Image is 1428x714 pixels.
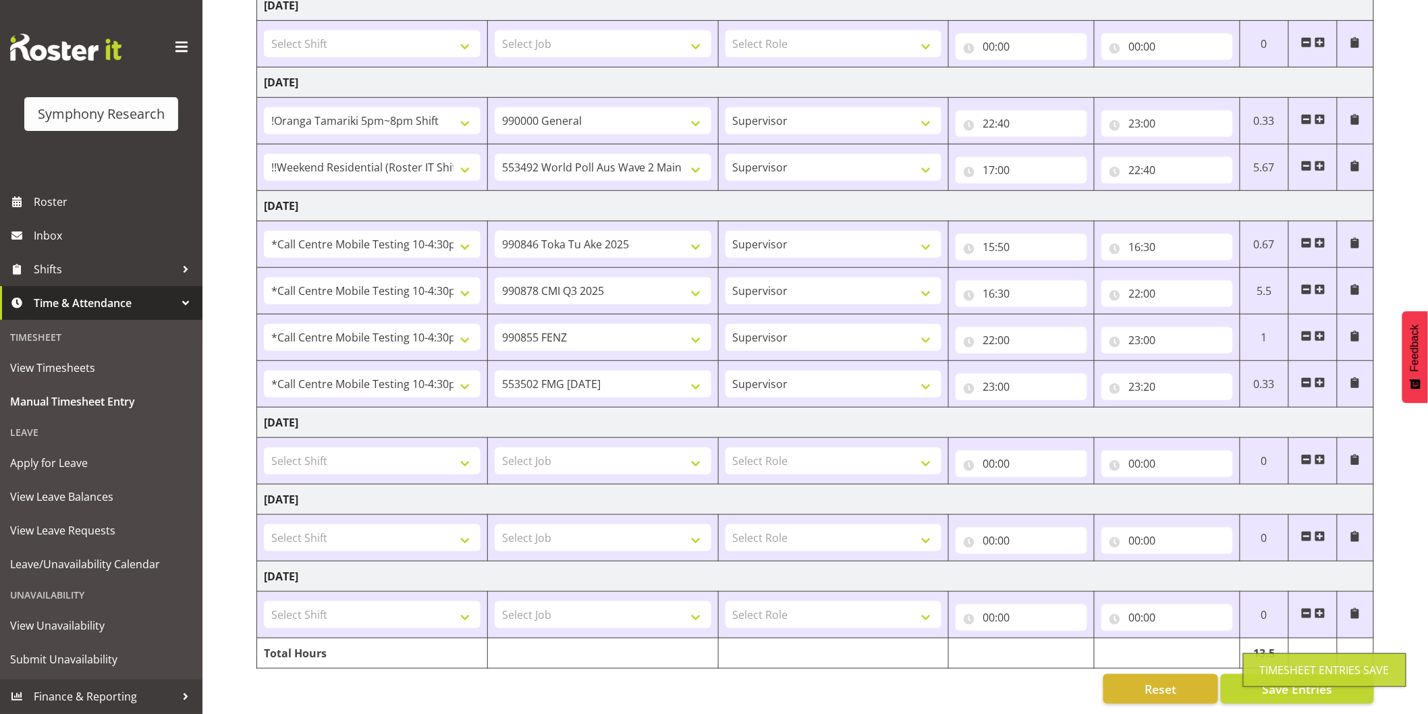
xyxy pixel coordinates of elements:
[956,33,1087,60] input: Click to select...
[10,554,192,574] span: Leave/Unavailability Calendar
[10,649,192,669] span: Submit Unavailability
[257,638,488,669] td: Total Hours
[1240,144,1289,191] td: 5.67
[1101,280,1233,307] input: Click to select...
[3,446,199,480] a: Apply for Leave
[1240,314,1289,361] td: 1
[257,408,1374,438] td: [DATE]
[3,581,199,609] div: Unavailability
[10,453,192,473] span: Apply for Leave
[1260,662,1390,678] div: Timesheet Entries Save
[10,487,192,507] span: View Leave Balances
[1103,674,1218,704] button: Reset
[1240,592,1289,638] td: 0
[1409,325,1421,372] span: Feedback
[34,686,175,707] span: Finance & Reporting
[1240,21,1289,67] td: 0
[1262,680,1332,698] span: Save Entries
[1101,33,1233,60] input: Click to select...
[3,385,199,418] a: Manual Timesheet Entry
[1101,527,1233,554] input: Click to select...
[956,527,1087,554] input: Click to select...
[1240,361,1289,408] td: 0.33
[1221,674,1374,704] button: Save Entries
[956,373,1087,400] input: Click to select...
[10,520,192,541] span: View Leave Requests
[1101,450,1233,477] input: Click to select...
[956,604,1087,631] input: Click to select...
[10,358,192,378] span: View Timesheets
[34,293,175,313] span: Time & Attendance
[956,157,1087,184] input: Click to select...
[34,259,175,279] span: Shifts
[1240,268,1289,314] td: 5.5
[1101,604,1233,631] input: Click to select...
[956,280,1087,307] input: Click to select...
[10,34,121,61] img: Rosterit website logo
[34,225,196,246] span: Inbox
[257,561,1374,592] td: [DATE]
[1240,515,1289,561] td: 0
[956,234,1087,260] input: Click to select...
[3,514,199,547] a: View Leave Requests
[1240,221,1289,268] td: 0.67
[3,642,199,676] a: Submit Unavailability
[257,485,1374,515] td: [DATE]
[257,67,1374,98] td: [DATE]
[1101,234,1233,260] input: Click to select...
[1240,638,1289,669] td: 13.5
[1240,98,1289,144] td: 0.33
[956,450,1087,477] input: Click to select...
[10,391,192,412] span: Manual Timesheet Entry
[10,615,192,636] span: View Unavailability
[257,191,1374,221] td: [DATE]
[956,327,1087,354] input: Click to select...
[1101,327,1233,354] input: Click to select...
[3,547,199,581] a: Leave/Unavailability Calendar
[1240,438,1289,485] td: 0
[3,418,199,446] div: Leave
[1101,373,1233,400] input: Click to select...
[3,480,199,514] a: View Leave Balances
[1101,157,1233,184] input: Click to select...
[1402,311,1428,403] button: Feedback - Show survey
[3,323,199,351] div: Timesheet
[3,351,199,385] a: View Timesheets
[1145,680,1176,698] span: Reset
[1101,110,1233,137] input: Click to select...
[38,104,165,124] div: Symphony Research
[34,192,196,212] span: Roster
[956,110,1087,137] input: Click to select...
[3,609,199,642] a: View Unavailability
